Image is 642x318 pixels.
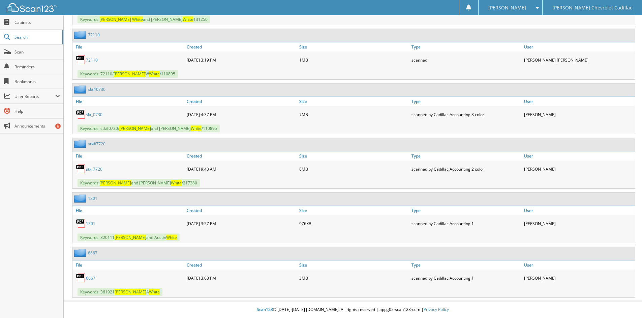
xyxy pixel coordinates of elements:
span: White [183,16,193,22]
span: [PERSON_NAME] [99,180,131,186]
span: [PERSON_NAME] [114,71,145,77]
a: Created [185,97,298,106]
a: Size [298,260,410,270]
span: Keywords: 72110/ W /110895 [78,70,178,78]
img: PDF.png [76,55,86,65]
div: [DATE] 4:37 PM [185,108,298,121]
span: White [149,71,160,77]
a: Type [410,97,522,106]
a: 72110 [88,32,100,38]
a: File [72,97,185,106]
a: 6667 [88,250,97,256]
a: Created [185,151,298,161]
a: Type [410,206,522,215]
span: Cabinets [14,20,60,25]
div: [PERSON_NAME] [522,108,635,121]
a: 6667 [86,275,95,281]
span: Reminders [14,64,60,70]
div: [DATE] 3:03 PM [185,271,298,285]
a: User [522,151,635,161]
a: Created [185,260,298,270]
span: Keywords: and [PERSON_NAME] /217380 [78,179,200,187]
a: File [72,206,185,215]
a: User [522,42,635,51]
a: Privacy Policy [424,307,449,312]
a: Size [298,97,410,106]
a: skt#0730 [88,86,105,92]
div: scanned by Cadillac Accounting 1 [410,271,522,285]
span: Search [14,34,59,40]
a: stk#7720 [88,141,105,147]
div: [DATE] 3:19 PM [185,53,298,67]
div: 1MB [298,53,410,67]
div: [PERSON_NAME] [522,162,635,176]
a: File [72,260,185,270]
img: folder2.png [74,85,88,94]
div: © [DATE]-[DATE] [DOMAIN_NAME]. All rights reserved | appg02-scan123-com | [64,302,642,318]
iframe: Chat Widget [608,286,642,318]
a: Type [410,42,522,51]
span: White [132,16,143,22]
a: skt_0730 [86,112,102,117]
div: 6 [55,123,61,129]
span: Keywords: 320111 and Austin [78,234,180,241]
div: [PERSON_NAME] [PERSON_NAME] [522,53,635,67]
span: [PERSON_NAME] [115,235,146,240]
div: [PERSON_NAME] [522,217,635,230]
a: File [72,151,185,161]
a: User [522,206,635,215]
div: scanned by Cadillac Accounting 3 color [410,108,522,121]
div: [PERSON_NAME] [522,271,635,285]
div: scanned by Cadillac Accounting 1 [410,217,522,230]
div: [DATE] 9:43 AM [185,162,298,176]
img: folder2.png [74,140,88,148]
img: folder2.png [74,31,88,39]
span: [PERSON_NAME] [488,6,526,10]
span: Scan [14,49,60,55]
img: folder2.png [74,249,88,257]
div: scanned [410,53,522,67]
img: scan123-logo-white.svg [7,3,57,12]
a: 1301 [88,196,97,201]
div: 7MB [298,108,410,121]
span: [PERSON_NAME] [115,289,146,295]
a: 72110 [86,57,98,63]
a: Size [298,151,410,161]
a: 1301 [86,221,95,226]
span: White [171,180,182,186]
span: White [149,289,160,295]
span: Bookmarks [14,79,60,84]
span: [PERSON_NAME] [119,126,151,131]
span: User Reports [14,94,55,99]
img: PDF.png [76,164,86,174]
a: stk_7720 [86,166,102,172]
a: File [72,42,185,51]
a: Type [410,151,522,161]
a: Size [298,206,410,215]
a: User [522,97,635,106]
span: Keywords: stk#0730/ and [PERSON_NAME] /110895 [78,125,220,132]
img: PDF.png [76,109,86,119]
a: Created [185,42,298,51]
a: Size [298,42,410,51]
a: Type [410,260,522,270]
div: 8MB [298,162,410,176]
span: [PERSON_NAME] [99,16,131,22]
img: PDF.png [76,218,86,228]
span: [PERSON_NAME] Chevrolet Cadillac [552,6,632,10]
div: [DATE] 3:57 PM [185,217,298,230]
span: Scan123 [257,307,273,312]
div: 3MB [298,271,410,285]
span: White [191,126,202,131]
div: scanned by Cadillac Accounting 2 color [410,162,522,176]
a: User [522,260,635,270]
img: folder2.png [74,194,88,203]
img: PDF.png [76,273,86,283]
span: Keywords: and [PERSON_NAME] 131250 [78,15,210,23]
span: White [166,235,177,240]
span: Keywords: 361921 A [78,288,162,296]
span: Announcements [14,123,60,129]
div: 976KB [298,217,410,230]
span: Help [14,108,60,114]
